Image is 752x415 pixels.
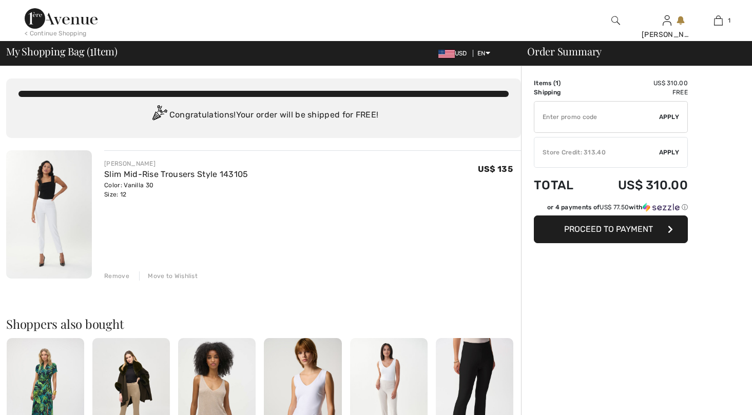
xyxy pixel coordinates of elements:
button: Proceed to Payment [534,215,688,243]
img: US Dollar [438,50,455,58]
span: 1 [90,44,93,57]
a: Sign In [663,15,671,25]
h2: Shoppers also bought [6,318,521,330]
span: USD [438,50,471,57]
div: Move to Wishlist [139,271,198,281]
img: Congratulation2.svg [149,105,169,126]
div: [PERSON_NAME] [642,29,692,40]
span: EN [477,50,490,57]
td: Total [534,168,590,203]
span: My Shopping Bag ( Item) [6,46,118,56]
a: 1 [693,14,743,27]
span: 1 [728,16,730,25]
div: < Continue Shopping [25,29,87,38]
img: search the website [611,14,620,27]
img: Sezzle [643,203,680,212]
span: US$ 135 [478,164,513,174]
span: US$ 77.50 [600,204,629,211]
img: My Info [663,14,671,27]
div: Color: Vanilla 30 Size: 12 [104,181,248,199]
div: or 4 payments ofUS$ 77.50withSezzle Click to learn more about Sezzle [534,203,688,215]
div: Order Summary [515,46,746,56]
img: Slim Mid-Rise Trousers Style 143105 [6,150,92,279]
a: Slim Mid-Rise Trousers Style 143105 [104,169,248,179]
div: [PERSON_NAME] [104,159,248,168]
div: Congratulations! Your order will be shipped for FREE! [18,105,509,126]
div: or 4 payments of with [547,203,688,212]
span: Apply [659,112,680,122]
div: Remove [104,271,129,281]
div: Store Credit: 313.40 [534,148,659,157]
span: Apply [659,148,680,157]
input: Promo code [534,102,659,132]
img: My Bag [714,14,723,27]
td: Free [590,88,688,97]
img: 1ère Avenue [25,8,98,29]
td: US$ 310.00 [590,168,688,203]
span: 1 [555,80,558,87]
iframe: Opens a widget where you can chat to one of our agents [687,384,742,410]
td: US$ 310.00 [590,78,688,88]
span: Proceed to Payment [564,224,653,234]
td: Shipping [534,88,590,97]
td: Items ( ) [534,78,590,88]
